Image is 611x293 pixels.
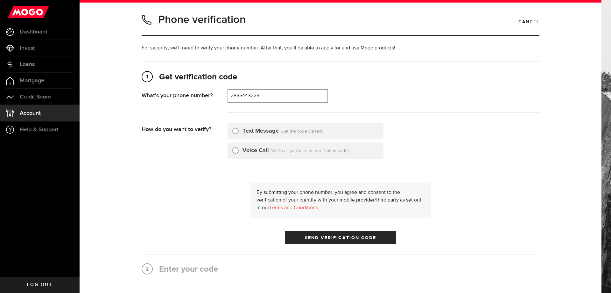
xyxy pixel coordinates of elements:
span: Account [20,110,41,116]
h2: Enter your code [142,264,539,275]
span: Send Verification Code [305,236,376,240]
h1: Phone verification [158,11,246,28]
label: Text Message [242,127,279,136]
span: 2 [142,264,152,274]
input: Text Message [232,127,239,133]
span: (We'll call you with the verification code) [270,149,348,153]
span: Dashboard [20,29,47,35]
span: Invest [20,45,35,51]
span: Loans [20,62,35,67]
h2: Get verification code [142,72,539,83]
div: How do you want to verify? [142,123,228,133]
span: Help & Support [20,127,59,133]
input: Voice Call [232,146,239,153]
a: Terms and Conditions [269,205,318,210]
button: Send Verification Code [285,231,396,244]
span: (Get the code via text) [280,129,323,134]
div: By submitting your phone number, you agree and consent to the verification of your identity with ... [250,182,431,218]
span: 1 [142,72,152,82]
div: What's your phone number? [142,89,228,99]
p: For security, we’ll need to verify your phone number. After that, you’ll be able to apply for and... [142,44,539,52]
span: Credit Score [20,94,51,100]
span: Log out [27,282,52,287]
label: Voice Call [242,146,269,155]
span: Mortgage [20,78,44,84]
